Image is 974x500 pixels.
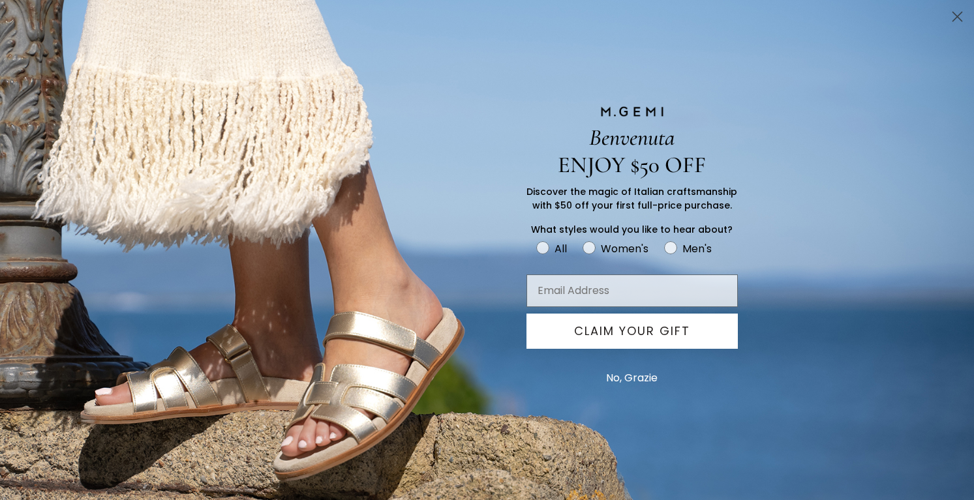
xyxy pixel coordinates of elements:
[526,314,738,349] button: CLAIM YOUR GIFT
[558,151,706,179] span: ENJOY $50 OFF
[531,223,733,236] span: What styles would you like to hear about?
[601,241,648,257] div: Women's
[946,5,969,28] button: Close dialog
[600,106,665,117] img: M.GEMI
[600,362,664,394] button: No, Grazie
[555,241,567,257] div: All
[589,124,675,151] span: Benvenuta
[526,185,737,212] span: Discover the magic of Italian craftsmanship with $50 off your first full-price purchase.
[526,274,738,307] input: Email Address
[682,241,712,257] div: Men's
